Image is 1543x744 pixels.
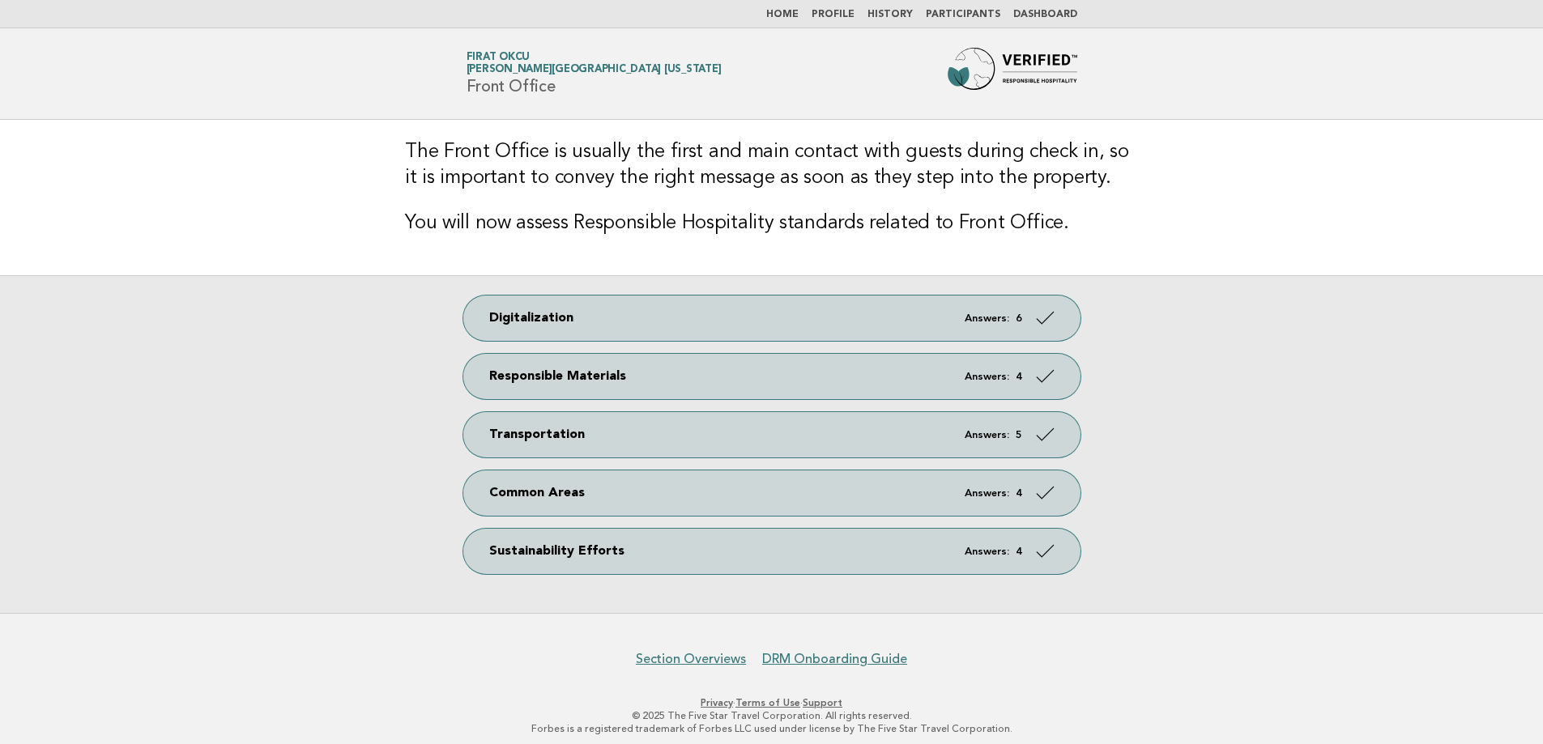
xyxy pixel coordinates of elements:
a: Privacy [701,697,733,708]
a: Terms of Use [735,697,800,708]
a: Profile [812,10,855,19]
p: · · [276,696,1268,709]
strong: 6 [1016,313,1022,324]
em: Answers: [965,430,1009,440]
strong: 4 [1016,372,1022,382]
a: Home [766,10,799,19]
a: Responsible Materials Answers: 4 [463,354,1081,399]
em: Answers: [965,488,1009,499]
h3: The Front Office is usually the first and main contact with guests during check in, so it is impo... [405,139,1138,191]
a: DRM Onboarding Guide [762,651,907,667]
a: Participants [926,10,1000,19]
p: Forbes is a registered trademark of Forbes LLC used under license by The Five Star Travel Corpora... [276,722,1268,735]
em: Answers: [965,313,1009,324]
a: Firat Okcu[PERSON_NAME][GEOGRAPHIC_DATA] [US_STATE] [467,52,722,74]
em: Answers: [965,546,1009,557]
h1: Front Office [467,53,722,95]
img: Forbes Travel Guide [948,48,1077,100]
strong: 4 [1016,488,1022,499]
a: Support [803,697,842,708]
em: Answers: [965,372,1009,382]
strong: 4 [1016,546,1022,557]
h3: You will now assess Responsible Hospitality standards related to Front Office. [405,210,1138,236]
a: Digitalization Answers: 6 [463,295,1081,341]
a: Transportation Answers: 5 [463,412,1081,457]
a: Sustainability Efforts Answers: 4 [463,529,1081,574]
a: Common Areas Answers: 4 [463,470,1081,516]
a: Section Overviews [636,651,746,667]
a: History [867,10,913,19]
span: [PERSON_NAME][GEOGRAPHIC_DATA] [US_STATE] [467,65,722,75]
strong: 5 [1016,430,1022,440]
p: © 2025 The Five Star Travel Corporation. All rights reserved. [276,709,1268,722]
a: Dashboard [1013,10,1077,19]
